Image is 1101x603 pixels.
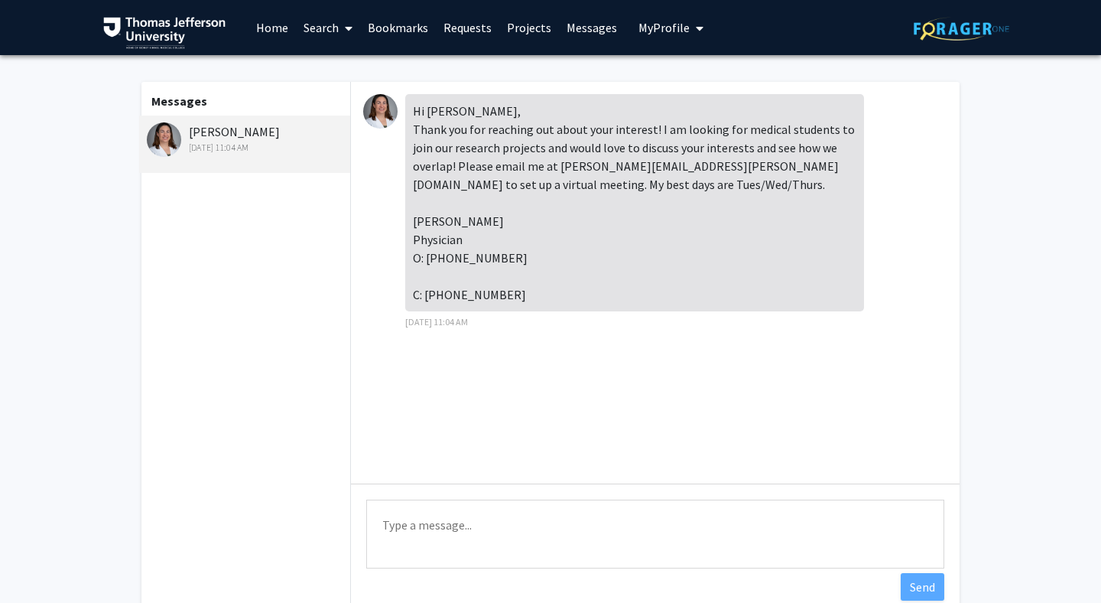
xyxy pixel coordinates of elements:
iframe: Chat [11,534,65,592]
img: Thomas Jefferson University Logo [103,17,226,49]
b: Messages [151,93,207,109]
div: [PERSON_NAME] [147,122,346,155]
img: Elizabeth Wright-Jin [147,122,181,157]
a: Messages [559,1,625,54]
img: Elizabeth Wright-Jin [363,94,398,129]
span: [DATE] 11:04 AM [405,316,468,328]
button: Send [901,573,944,601]
div: Hi [PERSON_NAME], Thank you for reaching out about your interest! I am looking for medical studen... [405,94,864,311]
div: [DATE] 11:04 AM [147,141,346,155]
a: Requests [436,1,499,54]
a: Home [248,1,296,54]
a: Bookmarks [360,1,436,54]
a: Projects [499,1,559,54]
a: Search [296,1,360,54]
img: ForagerOne Logo [914,17,1009,41]
textarea: Message [366,500,944,569]
span: My Profile [638,20,690,35]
